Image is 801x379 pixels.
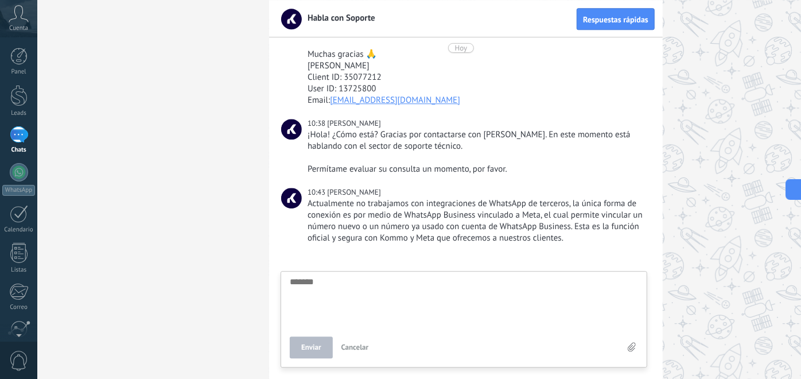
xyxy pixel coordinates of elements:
div: Hoy [455,43,468,53]
span: Kristel Z. [327,187,380,197]
div: Correo [2,304,36,311]
div: WhatsApp [2,185,35,196]
span: Habla con Soporte [301,13,375,24]
div: [PERSON_NAME] [308,60,645,72]
span: Respuestas rápidas [583,16,648,24]
a: [EMAIL_ADDRESS][DOMAIN_NAME] [330,95,460,106]
button: Enviar [290,337,333,358]
div: Panel [2,68,36,76]
div: 10:38 [308,118,327,129]
span: Cuenta [9,25,28,32]
div: Permítame evaluar su consulta un momento, por favor. [308,164,645,175]
div: Leads [2,110,36,117]
div: Listas [2,266,36,274]
div: Muchas gracias 🙏 [308,49,645,60]
span: Enviar [301,343,321,351]
span: Kristel Z. [281,188,302,208]
div: User ID: 13725800 [308,83,645,95]
span: Cancelar [341,342,369,352]
div: Client ID: 35077212 [308,72,645,83]
span: Kristel Z. [281,119,302,140]
div: 10:43 [308,187,327,198]
button: Respuestas rápidas [577,8,655,30]
button: Cancelar [337,337,374,358]
div: Chats [2,146,36,154]
div: ¡Hola! ¿Cómo está? Gracias por contactarse con [PERSON_NAME]. En este momento está hablando con e... [308,129,645,152]
span: Kristel Z. [327,118,380,128]
div: Actualmente no trabajamos con integraciones de WhatsApp de terceros, la única forma de conexión e... [308,198,645,244]
div: Calendario [2,226,36,234]
div: Email: [308,95,645,106]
